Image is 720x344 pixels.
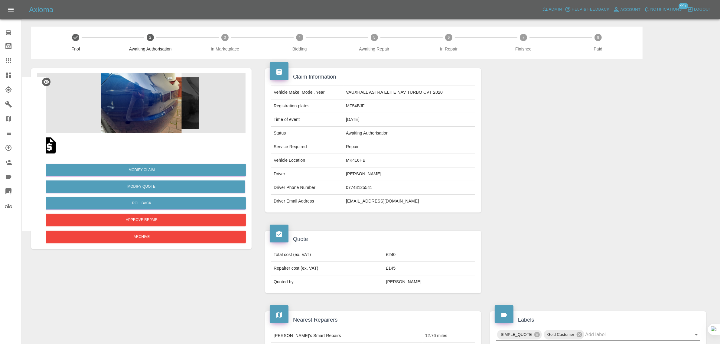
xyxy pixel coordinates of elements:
[541,5,564,14] a: Admin
[41,46,111,52] span: Fnol
[686,5,713,14] button: Logout
[339,46,409,52] span: Awaiting Repair
[271,248,384,262] td: Total cost (ex. VAT)
[298,35,301,40] text: 4
[563,5,611,14] button: Help & Feedback
[523,35,525,40] text: 7
[423,329,475,342] td: 12.76 miles
[585,330,683,339] input: Add label
[37,231,246,243] button: Archive
[544,331,578,338] span: Gold Customer
[344,127,475,140] td: Awaiting Authorisation
[497,331,536,338] span: SIMPLE_QUOTE
[611,5,642,15] a: Account
[563,46,633,52] span: Paid
[448,35,450,40] text: 6
[224,35,226,40] text: 3
[572,6,609,13] span: Help & Feedback
[271,167,344,181] td: Driver
[597,35,599,40] text: 8
[344,86,475,99] td: VAUXHALL ASTRA ELITE NAV TURBO CVT 2020
[271,127,344,140] td: Status
[37,180,245,193] button: Modify Quote
[271,154,344,167] td: Vehicle Location
[692,330,701,339] button: Open
[37,164,246,176] a: Modify Claim
[270,235,477,243] h4: Quote
[271,329,423,342] td: [PERSON_NAME]’s Smart Repairs
[344,154,475,167] td: MK416HB
[40,136,59,155] img: qt_1SDmi8A4aDea5wMjydJfeNSQ
[495,316,702,324] h4: Labels
[4,2,18,17] button: Open drawer
[384,262,475,275] td: £145
[544,330,584,339] div: Gold Customer
[190,46,260,52] span: In Marketplace
[694,6,711,13] span: Logout
[344,181,475,195] td: 07743125541
[344,113,475,127] td: [DATE]
[344,195,475,208] td: [EMAIL_ADDRESS][DOMAIN_NAME]
[621,6,641,13] span: Account
[642,5,683,14] button: Notifications
[271,181,344,195] td: Driver Phone Number
[37,197,246,209] button: Rollback
[679,3,688,9] span: 99+
[271,113,344,127] td: Time of event
[271,99,344,113] td: Registration plates
[37,214,246,226] button: Approve Repair
[271,195,344,208] td: Driver Email Address
[650,6,682,13] span: Notifications
[344,140,475,154] td: Repair
[271,140,344,154] td: Service Required
[149,35,151,40] text: 2
[270,316,477,324] h4: Nearest Repairers
[116,46,185,52] span: Awaiting Authorisation
[373,35,375,40] text: 5
[344,99,475,113] td: MF54BJF
[414,46,484,52] span: In Repair
[384,275,475,289] td: [PERSON_NAME]
[265,46,334,52] span: Bidding
[271,275,384,289] td: Quoted by
[344,167,475,181] td: [PERSON_NAME]
[384,248,475,262] td: £240
[489,46,559,52] span: Finished
[29,5,53,15] h5: Axioma
[37,73,246,133] img: 3b21080d-aaf9-423c-8e25-a8e3859aa2d7
[271,262,384,275] td: Repairer cost (ex. VAT)
[270,73,477,81] h4: Claim Information
[271,86,344,99] td: Vehicle Make, Model, Year
[549,6,562,13] span: Admin
[497,330,542,339] div: SIMPLE_QUOTE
